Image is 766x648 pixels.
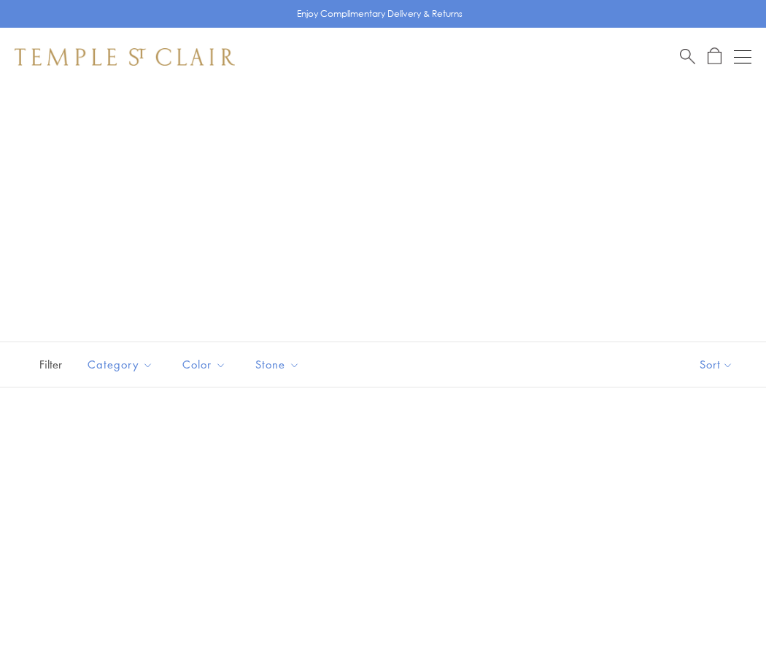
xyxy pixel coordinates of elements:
[15,48,235,66] img: Temple St. Clair
[80,355,164,374] span: Category
[248,355,311,374] span: Stone
[734,48,751,66] button: Open navigation
[175,355,237,374] span: Color
[171,348,237,381] button: Color
[667,342,766,387] button: Show sort by
[680,47,695,66] a: Search
[708,47,721,66] a: Open Shopping Bag
[297,7,463,21] p: Enjoy Complimentary Delivery & Returns
[244,348,311,381] button: Stone
[77,348,164,381] button: Category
